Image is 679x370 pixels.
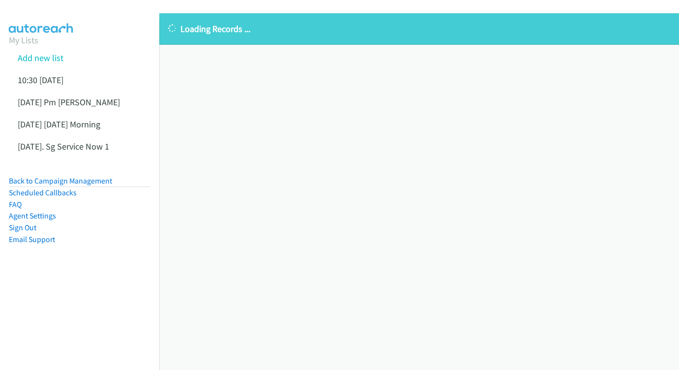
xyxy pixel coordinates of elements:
a: Scheduled Callbacks [9,188,77,197]
a: 10:30 [DATE] [18,74,63,86]
a: FAQ [9,200,22,209]
a: [DATE]. Sg Service Now 1 [18,141,109,152]
a: Back to Campaign Management [9,176,112,185]
a: Agent Settings [9,211,56,220]
a: [DATE] Pm [PERSON_NAME] [18,96,120,108]
a: Sign Out [9,223,36,232]
p: Loading Records ... [168,22,670,35]
a: Email Support [9,235,55,244]
a: [DATE] [DATE] Morning [18,119,100,130]
a: My Lists [9,34,38,46]
a: Add new list [18,52,63,63]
